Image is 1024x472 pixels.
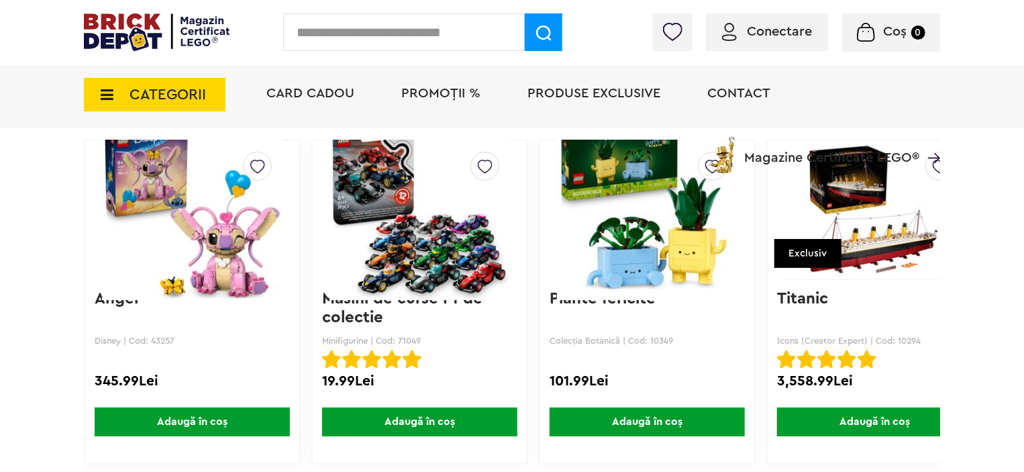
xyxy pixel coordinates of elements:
[527,87,660,100] a: Produse exclusive
[102,116,283,304] img: Angel
[747,25,812,38] span: Conectare
[774,239,841,268] div: Exclusiv
[329,116,510,304] img: Masini de curse F1 de colectie
[722,25,812,38] a: Conectare
[784,141,965,279] img: Titanic
[797,350,816,369] img: Evaluare cu stele
[550,408,745,436] span: Adaugă în coș
[95,408,290,436] span: Adaugă în coș
[777,336,972,346] p: Icons (Creator Expert) | Cod: 10294
[817,350,836,369] img: Evaluare cu stele
[85,408,299,436] a: Adaugă în coș
[744,134,919,164] span: Magazine Certificate LEGO®
[95,336,290,346] p: Disney | Cod: 43257
[557,116,737,304] img: Plante fericite
[95,291,138,307] a: Angel
[313,408,527,436] a: Adaugă în coș
[884,25,907,38] span: Coș
[550,336,745,346] p: Colecția Botanică | Cod: 10349
[403,350,421,369] img: Evaluare cu stele
[837,350,856,369] img: Evaluare cu stele
[550,291,656,307] a: Plante fericite
[322,291,487,326] a: Masini de curse F1 de colectie
[777,350,796,369] img: Evaluare cu stele
[777,291,828,307] a: Titanic
[322,336,517,346] p: Minifigurine | Cod: 71049
[777,373,972,390] div: 3,558.99Lei
[919,134,940,147] a: Magazine Certificate LEGO®
[322,350,341,369] img: Evaluare cu stele
[777,408,972,436] span: Adaugă în coș
[95,373,290,390] div: 345.99Lei
[362,350,381,369] img: Evaluare cu stele
[550,373,745,390] div: 101.99Lei
[707,87,770,100] a: Contact
[322,408,517,436] span: Adaugă în coș
[858,350,876,369] img: Evaluare cu stele
[401,87,480,100] a: PROMOȚII %
[540,408,754,436] a: Adaugă în coș
[266,87,354,100] a: Card Cadou
[768,408,982,436] a: Adaugă în coș
[911,26,925,40] small: 0
[322,373,517,390] div: 19.99Lei
[130,87,206,102] span: CATEGORII
[342,350,361,369] img: Evaluare cu stele
[382,350,401,369] img: Evaluare cu stele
